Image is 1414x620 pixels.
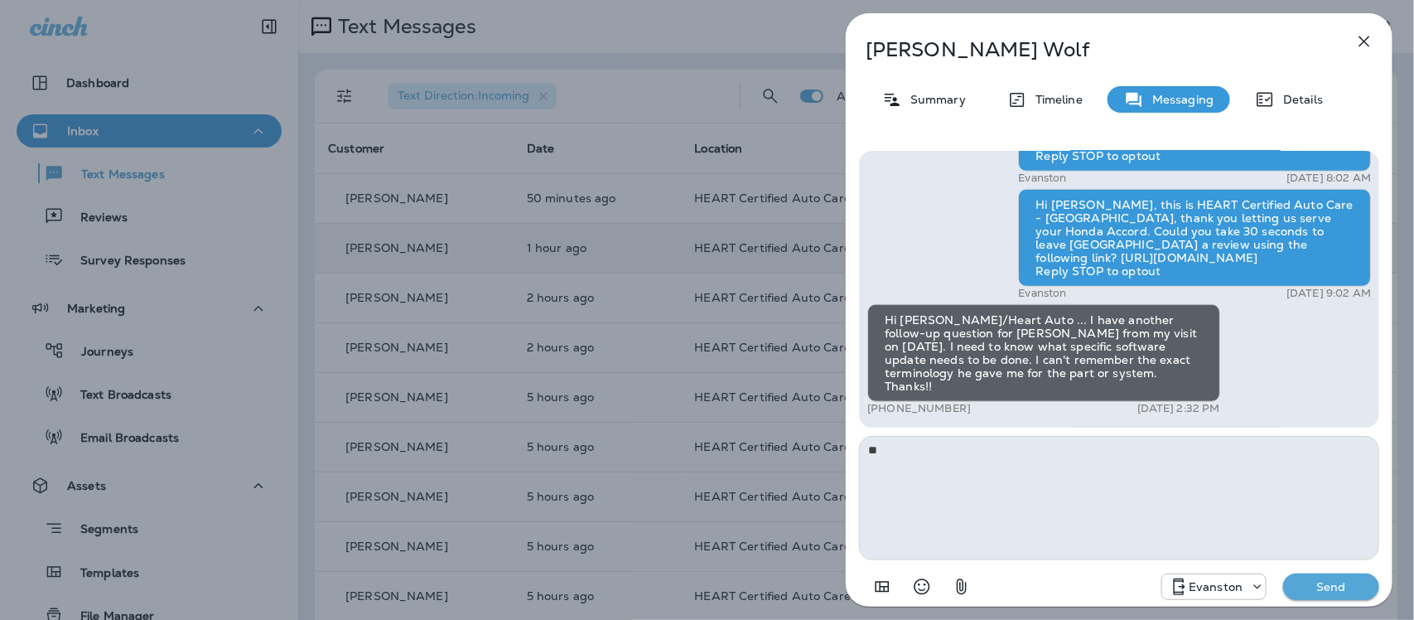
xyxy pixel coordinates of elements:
button: Select an emoji [905,570,939,603]
div: Hi [PERSON_NAME], this is HEART Certified Auto Care - [GEOGRAPHIC_DATA], thank you letting us ser... [1018,189,1371,287]
p: Evanston [1018,172,1066,185]
p: Timeline [1027,93,1083,106]
p: Summary [902,93,966,106]
p: [DATE] 9:02 AM [1286,287,1371,300]
p: Messaging [1144,93,1214,106]
p: Details [1275,93,1323,106]
p: Evanston [1189,580,1243,593]
p: [PERSON_NAME] Wolf [866,38,1318,61]
button: Add in a premade template [866,570,899,603]
div: Hi [PERSON_NAME]/Heart Auto ... I have another follow-up question for [PERSON_NAME] from my visit... [867,304,1220,402]
p: Evanston [1018,287,1066,300]
p: Send [1296,579,1366,594]
p: [DATE] 8:02 AM [1286,172,1371,185]
p: [PHONE_NUMBER] [867,402,971,415]
button: Send [1283,574,1379,600]
p: [DATE] 2:32 PM [1137,402,1220,415]
div: +1 (847) 892-1225 [1162,577,1266,597]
